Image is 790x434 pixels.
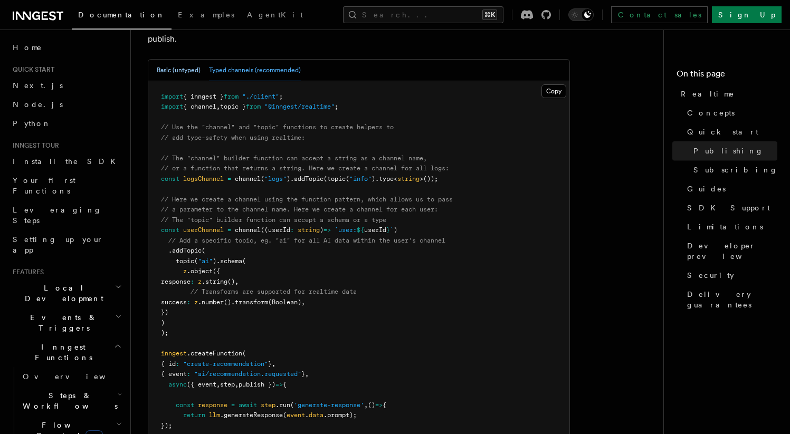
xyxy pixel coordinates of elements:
[183,93,224,100] span: { inngest }
[541,84,566,98] button: Copy
[261,226,290,234] span: ((userId
[220,381,235,388] span: step
[23,372,131,381] span: Overview
[224,93,239,100] span: from
[687,202,770,213] span: SDK Support
[157,60,201,81] button: Basic (untyped)
[194,257,198,265] span: (
[683,236,777,266] a: Developer preview
[216,381,220,388] span: ,
[231,401,235,409] span: =
[368,401,375,409] span: ()
[8,308,124,337] button: Events & Triggers
[8,95,124,114] a: Node.js
[13,100,63,109] span: Node.js
[309,411,323,419] span: data
[161,422,172,429] span: });
[187,350,242,357] span: .createFunction
[383,401,386,409] span: {
[8,38,124,57] a: Home
[176,401,194,409] span: const
[72,3,172,30] a: Documentation
[294,401,364,409] span: 'generate-response'
[375,175,394,182] span: .type
[8,152,124,171] a: Install the SDK
[687,221,763,232] span: Limitations
[187,298,191,306] span: :
[161,226,179,234] span: const
[683,285,777,314] a: Delivery guarantees
[198,298,224,306] span: .number
[183,226,224,234] span: userChannel
[198,401,227,409] span: response
[187,267,213,275] span: .object
[482,9,497,20] kbd: ⌘K
[161,196,453,203] span: // Here we create a channel using the function pattern, which allows us to pass
[8,278,124,308] button: Local Development
[323,411,357,419] span: .prompt);
[220,103,246,110] span: topic }
[8,268,44,276] span: Features
[187,370,191,378] span: :
[301,370,305,378] span: }
[161,319,165,326] span: )
[242,93,279,100] span: "./client"
[8,171,124,200] a: Your first Functions
[279,93,283,100] span: ;
[231,298,268,306] span: .transform
[687,108,735,118] span: Concepts
[386,226,390,234] span: }
[161,103,183,110] span: import
[224,298,231,306] span: ()
[161,93,183,100] span: import
[264,175,287,182] span: "logs"
[712,6,782,23] a: Sign Up
[275,401,290,409] span: .run
[161,308,168,316] span: })
[687,289,777,310] span: Delivery guarantees
[202,278,227,285] span: .string
[335,226,357,234] span: `user:
[13,176,75,195] span: Your first Functions
[397,175,420,182] span: string
[247,11,303,19] span: AgentKit
[323,175,327,182] span: (
[264,103,335,110] span: "@inngest/realtime"
[375,401,383,409] span: =>
[161,155,427,162] span: // The "channel" builder function can accept a string as a channel name,
[346,175,349,182] span: (
[13,206,102,225] span: Leveraging Steps
[213,267,220,275] span: ({
[13,119,51,128] span: Python
[687,127,758,137] span: Quick start
[242,257,246,265] span: (
[287,175,290,182] span: )
[364,401,368,409] span: ,
[689,160,777,179] a: Subscribing
[8,200,124,230] a: Leveraging Steps
[301,298,305,306] span: ,
[176,360,179,368] span: :
[13,235,103,254] span: Setting up your app
[183,411,205,419] span: return
[420,175,438,182] span: >());
[687,240,777,262] span: Developer preview
[8,337,124,367] button: Inngest Functions
[187,381,216,388] span: ({ event
[235,175,261,182] span: channel
[268,360,272,368] span: }
[394,226,397,234] span: )
[161,278,191,285] span: response
[320,226,323,234] span: )
[8,114,124,133] a: Python
[283,381,287,388] span: {
[242,350,246,357] span: (
[18,386,124,416] button: Steps & Workflows
[683,266,777,285] a: Security
[161,350,187,357] span: inngest
[183,175,224,182] span: logsChannel
[209,60,301,81] button: Typed channels (recommended)
[191,288,357,295] span: // Transforms are supported for realtime data
[161,216,386,224] span: // The "topic" builder function can accept a schema or a type
[275,381,283,388] span: =>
